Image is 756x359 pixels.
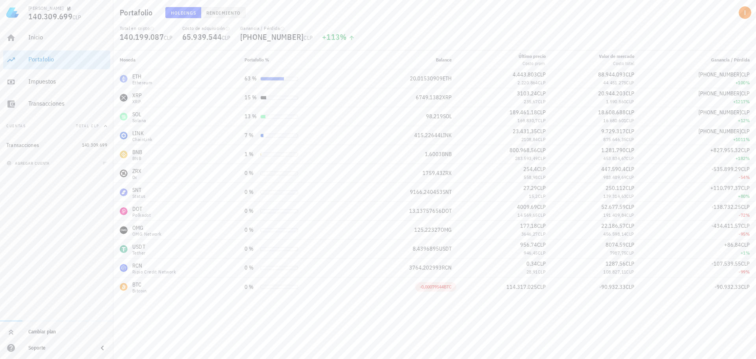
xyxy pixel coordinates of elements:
span: 9.729.317 [601,128,626,135]
div: USDT [132,243,145,251]
span: 44.451.275 [603,80,626,86]
span: LINK [441,132,452,139]
span: 88.944.093 [598,71,626,78]
th: Balance: Sin ordenar. Pulse para ordenar de forma ascendente. [358,50,458,69]
div: Total en cripto [120,25,173,32]
div: +1011 [647,136,750,143]
div: 7 % [245,131,257,140]
div: 0 % [245,188,257,196]
span: 447.590,4 [601,166,626,173]
span: CLP [537,241,546,248]
span: 3103,24 [517,90,537,97]
span: [PHONE_NUMBER] [699,109,741,116]
a: Transacciones [3,95,110,113]
span: CLP [626,166,634,173]
div: Costo total [599,60,634,67]
span: Ganancia / Pérdida [711,57,750,63]
span: 18.608.688 [598,109,626,116]
span: CLP [626,184,634,192]
span: CLP [741,109,750,116]
span: 140.309.699 [28,11,72,22]
div: +100 [647,79,750,87]
span: CLP [537,71,546,78]
div: 0 % [245,264,257,272]
span: CLP [626,174,634,180]
span: % [340,32,346,42]
span: OMG [441,226,452,233]
span: CLP [537,260,546,267]
span: -90.932,33 [715,283,741,290]
span: 558,98 [524,174,537,180]
div: 0 % [245,207,257,215]
span: CLP [741,166,750,173]
span: CLP [741,203,750,210]
span: 28,91 [526,269,538,275]
div: SOL [132,110,146,118]
span: % [746,193,750,199]
div: 13 % [245,112,257,121]
span: 4.443.803 [513,71,537,78]
span: [PHONE_NUMBER] [699,71,741,78]
div: 63 % [245,74,257,83]
div: +1217 [647,98,750,106]
span: -138.732,25 [712,203,741,210]
div: DOT [132,205,151,213]
div: +80 [647,192,750,200]
th: Ganancia / Pérdida: Sin ordenar. Pulse para ordenar de forma ascendente. [641,50,756,69]
span: -107.539,55 [712,260,741,267]
span: 189.461,18 [510,109,537,116]
span: +110.797,37 [710,184,741,192]
span: 16.680.601 [603,117,626,123]
th: Portafolio %: Sin ordenar. Pulse para ordenar de forma ascendente. [238,50,358,69]
button: Holdings [165,7,202,18]
span: CLP [626,147,634,154]
span: CLP [626,155,634,161]
div: Portafolio [28,56,107,63]
span: CLP [537,222,546,229]
span: 1.281.790 [601,147,626,154]
span: CLP [537,203,546,210]
div: Inicio [28,33,107,41]
div: SOL-icon [120,113,128,121]
span: % [746,174,750,180]
span: 800.968,56 [510,147,537,154]
span: % [746,80,750,86]
span: 65.939.544 [182,32,222,42]
div: ZRX-icon [120,169,128,177]
span: % [746,231,750,237]
span: CLP [537,90,546,97]
span: 169.830,7 [517,117,538,123]
span: 1,6003 [425,151,442,158]
span: CLP [538,117,546,123]
div: Valor de mercado [599,53,634,60]
span: CLP [741,128,750,135]
span: CLP [72,14,82,21]
button: CuentasTotal CLP [3,117,110,136]
span: 0,34 [526,260,537,267]
span: 27,29 [523,184,537,192]
div: Bitcoin [132,288,147,293]
div: -99 [647,268,750,276]
span: CLP [626,71,634,78]
span: 456.598,14 [603,231,626,237]
div: BTC [132,281,147,288]
button: Rendimiento [201,7,246,18]
span: CLP [626,241,634,248]
span: % [746,212,750,218]
span: -535.899,29 [712,166,741,173]
div: RCN [132,262,176,270]
span: CLP [538,99,546,104]
span: % [746,99,750,104]
span: CLP [537,166,546,173]
a: Portafolio [3,50,110,69]
span: [PHONE_NUMBER] [699,128,741,135]
div: ETH [132,73,152,80]
span: 13,13757656 [409,207,442,214]
span: CLP [538,193,546,199]
div: XRP [132,99,142,104]
button: agregar cuenta [5,159,53,167]
span: % [746,250,750,256]
span: CLP [626,212,634,218]
div: Ripio Credit Network [132,270,176,274]
span: CLP [626,203,634,210]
